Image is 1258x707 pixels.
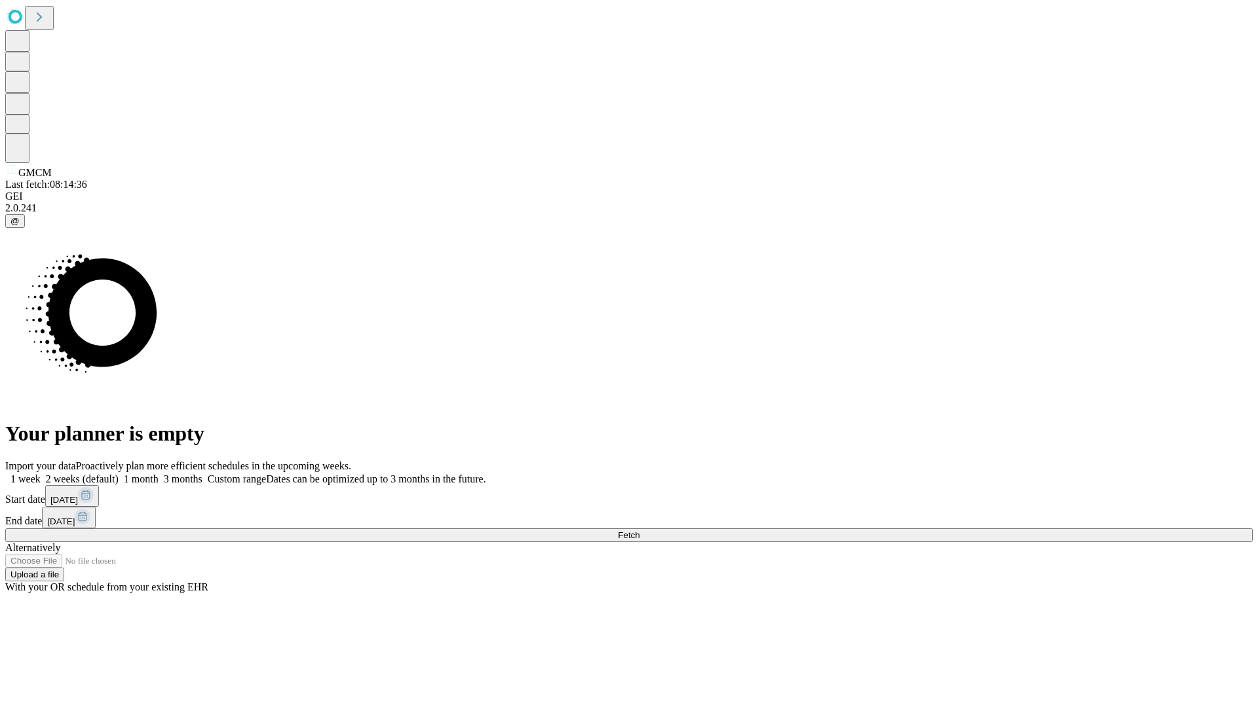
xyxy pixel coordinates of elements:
[5,528,1253,542] button: Fetch
[266,473,486,484] span: Dates can be optimized up to 3 months in the future.
[47,517,75,526] span: [DATE]
[208,473,266,484] span: Custom range
[18,167,52,178] span: GMCM
[46,473,119,484] span: 2 weeks (default)
[164,473,202,484] span: 3 months
[5,485,1253,507] div: Start date
[618,530,639,540] span: Fetch
[124,473,159,484] span: 1 month
[5,202,1253,214] div: 2.0.241
[76,460,351,471] span: Proactively plan more efficient schedules in the upcoming weeks.
[45,485,99,507] button: [DATE]
[5,507,1253,528] div: End date
[5,460,76,471] span: Import your data
[5,214,25,228] button: @
[5,542,60,553] span: Alternatively
[5,190,1253,202] div: GEI
[10,216,20,226] span: @
[5,568,64,581] button: Upload a file
[50,495,78,505] span: [DATE]
[5,179,87,190] span: Last fetch: 08:14:36
[10,473,41,484] span: 1 week
[42,507,96,528] button: [DATE]
[5,581,208,592] span: With your OR schedule from your existing EHR
[5,422,1253,446] h1: Your planner is empty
